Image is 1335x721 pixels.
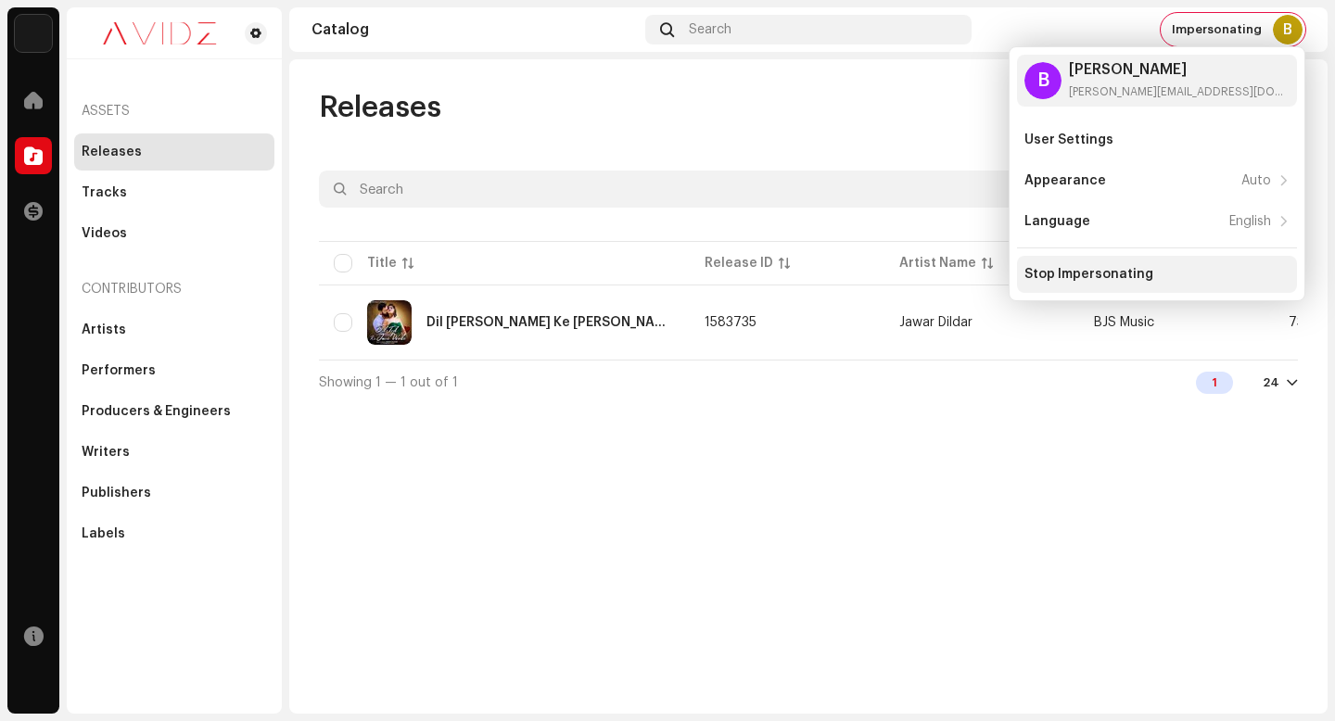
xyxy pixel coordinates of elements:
[705,316,756,329] span: 1583735
[82,363,156,378] div: Performers
[319,171,1105,208] input: Search
[1017,203,1297,240] re-m-nav-item: Language
[15,15,52,52] img: 10d72f0b-d06a-424f-aeaa-9c9f537e57b6
[311,22,638,37] div: Catalog
[1273,15,1303,44] div: B
[82,445,130,460] div: Writers
[367,300,412,345] img: b8c00d7e-6a53-4a78-b470-0f7ccf8bff0a
[82,526,125,541] div: Labels
[82,404,231,419] div: Producers & Engineers
[689,22,731,37] span: Search
[319,376,458,389] span: Showing 1 — 1 out of 1
[1024,214,1090,229] div: Language
[1069,62,1290,77] div: [PERSON_NAME]
[319,89,441,126] span: Releases
[1094,316,1154,329] span: BJS Music
[1241,173,1271,188] div: Auto
[1017,256,1297,293] re-m-nav-item: Stop Impersonating
[74,267,274,311] re-a-nav-header: Contributors
[74,434,274,471] re-m-nav-item: Writers
[899,254,976,272] div: Artist Name
[74,393,274,430] re-m-nav-item: Producers & Engineers
[1017,162,1297,199] re-m-nav-item: Appearance
[82,145,142,159] div: Releases
[705,254,773,272] div: Release ID
[1069,84,1290,99] div: [PERSON_NAME][EMAIL_ADDRESS][DOMAIN_NAME]
[1229,214,1271,229] div: English
[82,226,127,241] div: Videos
[1196,372,1233,394] div: 1
[74,352,274,389] re-m-nav-item: Performers
[82,486,151,500] div: Publishers
[74,474,274,512] re-m-nav-item: Publishers
[82,22,237,44] img: 0c631eef-60b6-411a-a233-6856366a70de
[82,323,126,337] div: Artists
[1024,133,1113,147] div: User Settings
[74,133,274,171] re-m-nav-item: Releases
[1172,22,1262,37] span: Impersonating
[74,515,274,552] re-m-nav-item: Labels
[74,89,274,133] re-a-nav-header: Assets
[899,316,1064,329] span: Jawar Dildar
[1263,375,1279,390] div: 24
[74,311,274,348] re-m-nav-item: Artists
[899,316,973,329] div: Jawar Dildar
[74,215,274,252] re-m-nav-item: Videos
[367,254,397,272] div: Title
[1024,62,1062,99] div: B
[1017,121,1297,158] re-m-nav-item: User Settings
[1024,267,1153,282] div: Stop Impersonating
[1024,173,1106,188] div: Appearance
[426,316,675,329] div: Dil Tod Ke Jane Wale
[82,185,127,200] div: Tracks
[74,174,274,211] re-m-nav-item: Tracks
